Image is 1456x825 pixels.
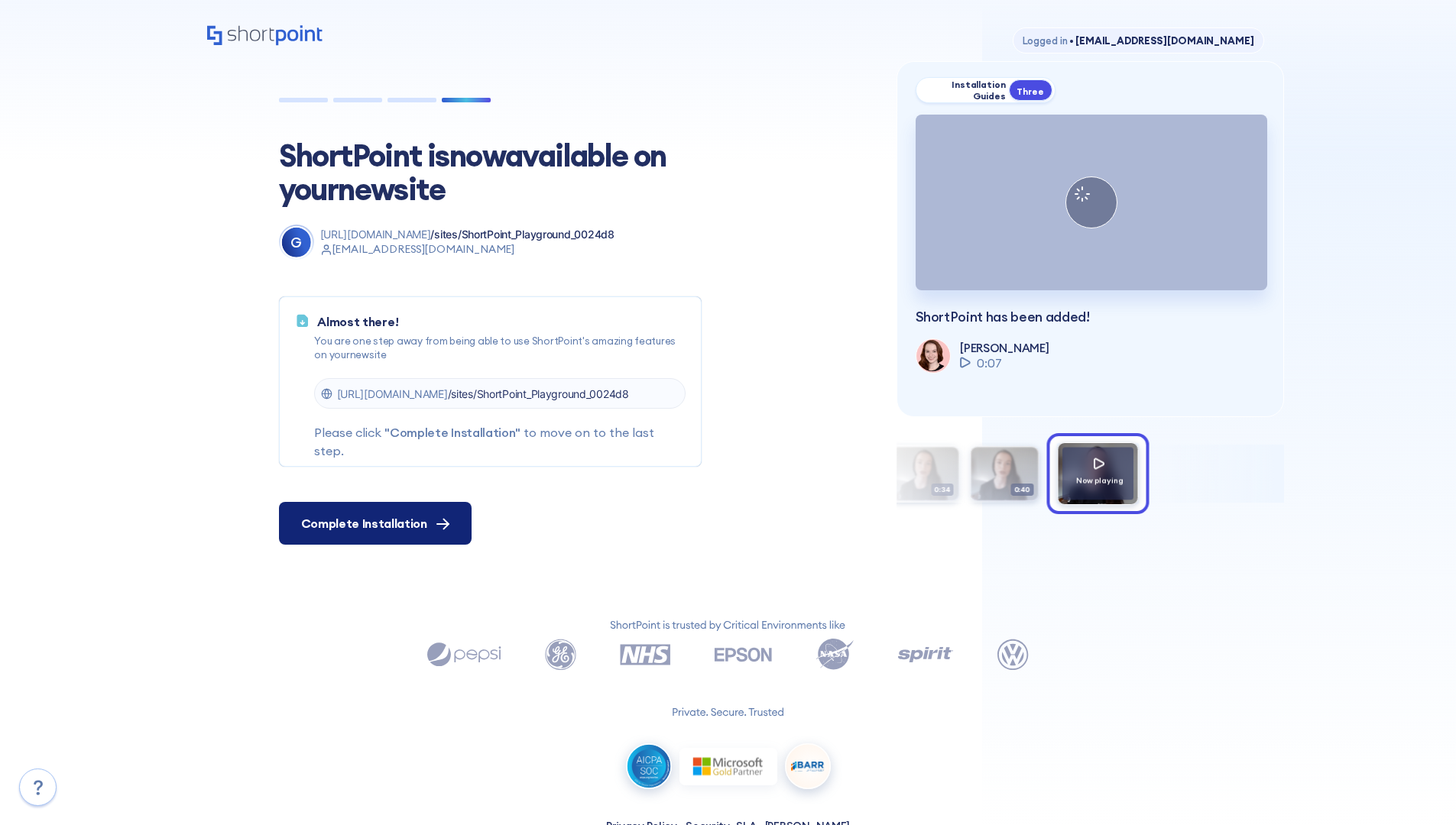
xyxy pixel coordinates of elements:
[1076,475,1124,485] span: Now playing
[931,484,954,497] span: 0:34
[320,242,615,257] p: [EMAIL_ADDRESS][DOMAIN_NAME]
[314,334,685,361] p: You are one step away from being able to use ShortPoint's amazing features on your new site
[1023,34,1068,47] span: Logged in
[301,514,427,532] span: Complete Installation
[1380,752,1456,825] iframe: Chat Widget
[1067,34,1253,47] span: [EMAIL_ADDRESS][DOMAIN_NAME]
[960,341,1049,355] p: [PERSON_NAME]
[1010,484,1033,497] span: 0:40
[977,354,1002,372] span: 0:07
[281,228,311,257] div: G
[279,139,692,206] h1: ShortPoint is now available on your new site
[1009,79,1052,101] div: Three
[448,387,629,400] span: /sites/ShortPoint_Playground_0024d8
[279,502,472,545] button: Complete Installation
[384,425,520,440] span: "Complete Installation"
[430,228,614,241] span: /sites/ShortPoint_Playground_0024d8
[916,339,949,371] img: shortpoint-support-team
[320,228,431,241] span: [URL][DOMAIN_NAME]
[916,309,1265,325] p: ShortPoint has been added!
[1069,34,1074,47] span: •
[314,423,685,460] p: Please click to move on to the last step.
[337,387,448,400] span: [URL][DOMAIN_NAME]
[317,312,685,331] p: Almost there!
[926,79,1006,102] div: Installation Guides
